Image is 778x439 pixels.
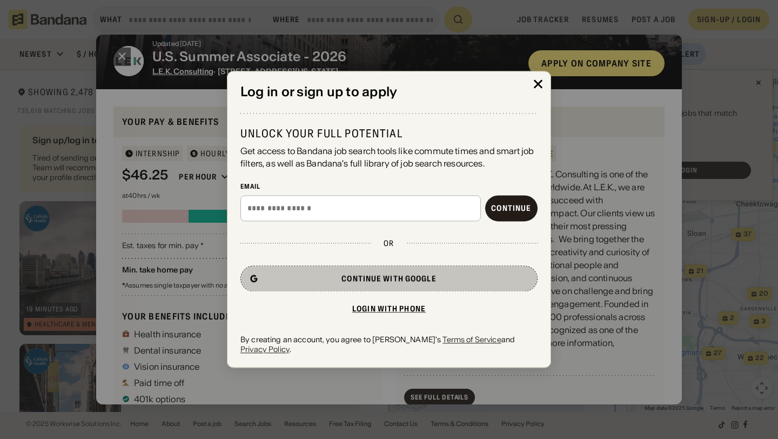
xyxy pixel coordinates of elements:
[491,204,531,212] div: Continue
[240,84,538,100] div: Log in or sign up to apply
[384,238,394,248] div: or
[240,127,538,141] div: Unlock your full potential
[240,145,538,170] div: Get access to Bandana job search tools like commute times and smart job filters, as well as Banda...
[240,335,538,354] div: By creating an account, you agree to [PERSON_NAME]'s and .
[352,305,426,312] div: Login with phone
[240,344,290,354] a: Privacy Policy
[240,182,538,191] div: Email
[341,275,436,282] div: Continue with Google
[442,335,501,344] a: Terms of Service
